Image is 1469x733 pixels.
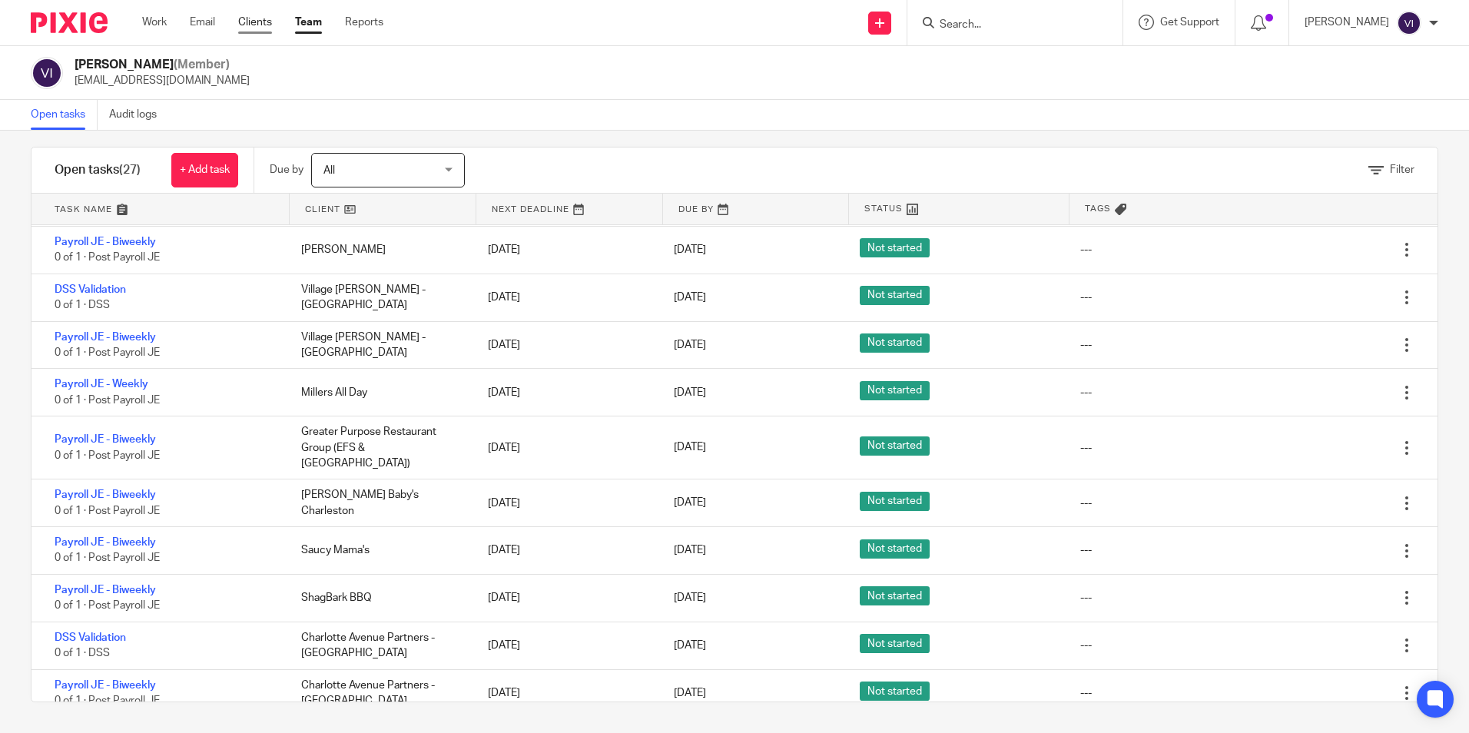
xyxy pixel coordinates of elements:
div: Greater Purpose Restaurant Group (EFS & [GEOGRAPHIC_DATA]) [286,416,472,479]
span: Filter [1390,164,1414,175]
span: [DATE] [674,546,706,556]
div: [DATE] [473,535,658,566]
span: Not started [860,539,930,559]
div: --- [1080,242,1092,257]
div: --- [1080,638,1092,653]
div: Saucy Mama's [286,535,472,566]
span: 0 of 1 · Post Payroll JE [55,553,160,564]
a: Payroll JE - Biweekly [55,489,156,500]
input: Search [938,18,1076,32]
span: Not started [860,286,930,305]
a: Clients [238,15,272,30]
span: 0 of 1 · Post Payroll JE [55,506,160,516]
a: Team [295,15,322,30]
img: Pixie [31,12,108,33]
span: [DATE] [674,688,706,698]
span: (Member) [174,58,230,71]
span: [DATE] [674,592,706,603]
span: 0 of 1 · Post Payroll JE [55,450,160,461]
div: --- [1080,290,1092,305]
a: Payroll JE - Biweekly [55,332,156,343]
span: Not started [860,238,930,257]
a: Payroll JE - Biweekly [55,585,156,595]
div: --- [1080,542,1092,558]
div: [DATE] [473,433,658,463]
span: Not started [860,492,930,511]
span: 0 of 1 · DSS [55,300,110,310]
a: DSS Validation [55,632,126,643]
div: Village [PERSON_NAME] - [GEOGRAPHIC_DATA] [286,274,472,321]
span: Status [864,202,903,215]
div: --- [1080,440,1092,456]
span: [DATE] [674,640,706,651]
span: [DATE] [674,498,706,509]
div: [DATE] [473,678,658,708]
div: Village [PERSON_NAME] - [GEOGRAPHIC_DATA] [286,322,472,369]
div: [DATE] [473,282,658,313]
span: (27) [119,164,141,176]
p: Due by [270,162,303,177]
span: 0 of 1 · Post Payroll JE [55,695,160,706]
h2: [PERSON_NAME] [75,57,250,73]
a: Payroll JE - Biweekly [55,237,156,247]
span: Not started [860,381,930,400]
div: [DATE] [473,234,658,265]
h1: Open tasks [55,162,141,178]
img: svg%3E [1397,11,1421,35]
div: --- [1080,385,1092,400]
a: Payroll JE - Biweekly [55,434,156,445]
div: [DATE] [473,330,658,360]
div: Charlotte Avenue Partners - [GEOGRAPHIC_DATA] [286,670,472,717]
div: [PERSON_NAME] Baby's Charleston [286,479,472,526]
a: Audit logs [109,100,168,130]
span: Not started [860,586,930,605]
p: [EMAIL_ADDRESS][DOMAIN_NAME] [75,73,250,88]
div: [DATE] [473,582,658,613]
a: Email [190,15,215,30]
span: Not started [860,436,930,456]
a: Reports [345,15,383,30]
div: Millers All Day [286,377,472,408]
span: [DATE] [674,340,706,350]
a: Open tasks [31,100,98,130]
div: ShagBark BBQ [286,582,472,613]
div: Charlotte Avenue Partners - [GEOGRAPHIC_DATA] [286,622,472,669]
div: [DATE] [473,377,658,408]
div: --- [1080,685,1092,701]
div: [DATE] [473,630,658,661]
span: All [323,165,335,176]
div: --- [1080,496,1092,511]
span: [DATE] [674,292,706,303]
span: Get Support [1160,17,1219,28]
span: 0 of 1 · Post Payroll JE [55,601,160,612]
a: DSS Validation [55,284,126,295]
p: [PERSON_NAME] [1305,15,1389,30]
a: + Add task [171,153,238,187]
span: [DATE] [674,387,706,398]
span: Not started [860,682,930,701]
span: Not started [860,333,930,353]
div: --- [1080,337,1092,353]
span: 0 of 1 · Post Payroll JE [55,252,160,263]
div: [DATE] [473,488,658,519]
span: 0 of 1 · Post Payroll JE [55,395,160,406]
a: Work [142,15,167,30]
img: svg%3E [31,57,63,89]
div: --- [1080,590,1092,605]
span: 0 of 1 · Post Payroll JE [55,347,160,358]
span: 0 of 1 · DSS [55,648,110,658]
div: [PERSON_NAME] [286,234,472,265]
a: Payroll JE - Weekly [55,379,148,390]
a: Payroll JE - Biweekly [55,537,156,548]
a: Payroll JE - Biweekly [55,680,156,691]
span: [DATE] [674,244,706,255]
span: Tags [1085,202,1111,215]
span: [DATE] [674,443,706,453]
span: Not started [860,634,930,653]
